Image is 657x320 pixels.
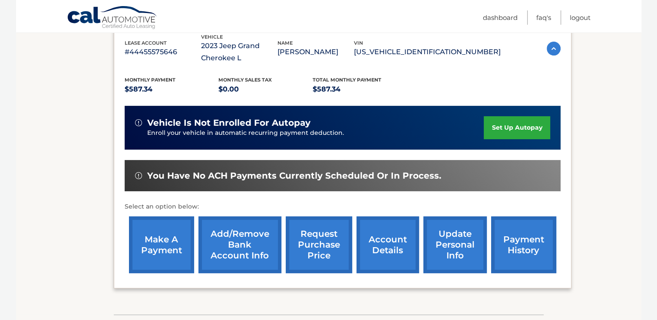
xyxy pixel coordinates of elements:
a: Cal Automotive [67,6,158,31]
a: request purchase price [286,216,352,273]
p: Select an option below: [125,202,561,212]
span: Monthly Payment [125,77,175,83]
span: vin [354,40,363,46]
p: [US_VEHICLE_IDENTIFICATION_NUMBER] [354,46,501,58]
img: alert-white.svg [135,119,142,126]
a: account details [357,216,419,273]
a: payment history [491,216,556,273]
span: vehicle is not enrolled for autopay [147,118,310,128]
span: lease account [125,40,167,46]
a: Add/Remove bank account info [198,216,281,273]
a: set up autopay [484,116,550,139]
a: Logout [570,10,591,25]
a: update personal info [423,216,487,273]
span: vehicle [201,34,223,40]
img: accordion-active.svg [547,42,561,56]
a: make a payment [129,216,194,273]
p: $0.00 [218,83,313,95]
span: Monthly sales Tax [218,77,272,83]
p: 2023 Jeep Grand Cherokee L [201,40,277,64]
a: FAQ's [536,10,551,25]
a: Dashboard [483,10,518,25]
p: #44455575646 [125,46,201,58]
span: name [277,40,293,46]
span: Total Monthly Payment [313,77,381,83]
span: You have no ACH payments currently scheduled or in process. [147,170,441,181]
p: $587.34 [313,83,407,95]
p: Enroll your vehicle in automatic recurring payment deduction. [147,128,484,138]
img: alert-white.svg [135,172,142,179]
p: $587.34 [125,83,219,95]
p: [PERSON_NAME] [277,46,354,58]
